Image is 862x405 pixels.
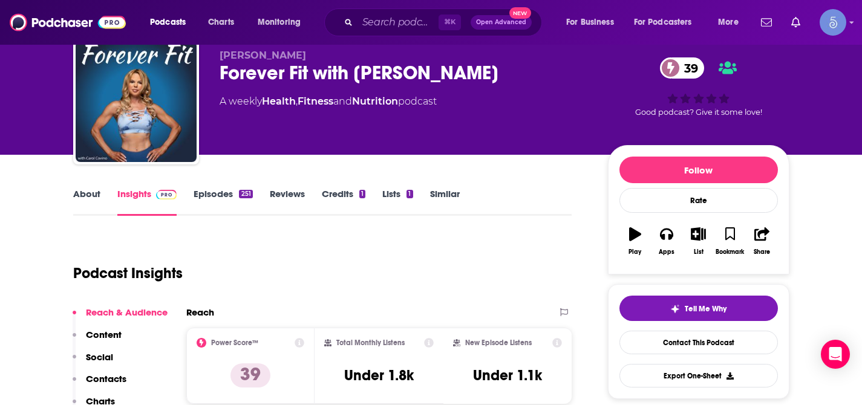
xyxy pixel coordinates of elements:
[619,188,778,213] div: Rate
[694,248,704,256] div: List
[220,94,437,109] div: A weekly podcast
[670,304,680,314] img: tell me why sparkle
[382,188,413,216] a: Lists1
[619,296,778,321] button: tell me why sparkleTell Me Why
[509,7,531,19] span: New
[619,219,651,263] button: Play
[86,351,113,363] p: Social
[619,157,778,183] button: Follow
[73,329,122,351] button: Content
[10,11,126,34] img: Podchaser - Follow, Share and Rate Podcasts
[660,57,704,79] a: 39
[258,14,301,31] span: Monitoring
[298,96,333,107] a: Fitness
[73,351,113,374] button: Social
[86,373,126,384] p: Contacts
[718,14,739,31] span: More
[820,9,846,36] img: User Profile
[407,190,413,198] div: 1
[619,331,778,354] a: Contact This Podcast
[619,364,778,387] button: Export One-Sheet
[629,248,641,256] div: Play
[336,8,553,36] div: Search podcasts, credits, & more...
[358,13,439,32] input: Search podcasts, credits, & more...
[239,190,252,198] div: 251
[659,248,674,256] div: Apps
[634,14,692,31] span: For Podcasters
[73,306,168,329] button: Reach & Audience
[322,188,365,216] a: Credits1
[685,304,726,314] span: Tell Me Why
[117,188,177,216] a: InsightsPodchaser Pro
[270,188,305,216] a: Reviews
[352,96,398,107] a: Nutrition
[635,108,762,117] span: Good podcast? Give it some love!
[336,339,405,347] h2: Total Monthly Listens
[262,96,296,107] a: Health
[73,373,126,395] button: Contacts
[430,188,460,216] a: Similar
[230,363,270,387] p: 39
[672,57,704,79] span: 39
[756,12,777,33] a: Show notifications dropdown
[73,188,100,216] a: About
[786,12,805,33] a: Show notifications dropdown
[714,219,746,263] button: Bookmark
[156,190,177,199] img: Podchaser Pro
[439,15,461,30] span: ⌘ K
[220,50,306,61] span: [PERSON_NAME]
[473,366,542,384] h3: Under 1.1k
[820,9,846,36] button: Show profile menu
[142,13,201,32] button: open menu
[651,219,682,263] button: Apps
[471,15,532,30] button: Open AdvancedNew
[608,50,789,125] div: 39Good podcast? Give it some love!
[194,188,252,216] a: Episodes251
[76,41,197,162] img: Forever Fit with Carol Covino
[710,13,754,32] button: open menu
[626,13,710,32] button: open menu
[476,19,526,25] span: Open Advanced
[296,96,298,107] span: ,
[821,340,850,369] div: Open Intercom Messenger
[333,96,352,107] span: and
[566,14,614,31] span: For Business
[682,219,714,263] button: List
[754,248,770,256] div: Share
[86,306,168,318] p: Reach & Audience
[86,329,122,340] p: Content
[558,13,629,32] button: open menu
[150,14,186,31] span: Podcasts
[465,339,532,347] h2: New Episode Listens
[746,219,777,263] button: Share
[359,190,365,198] div: 1
[200,13,241,32] a: Charts
[73,264,183,282] h1: Podcast Insights
[211,339,258,347] h2: Power Score™
[344,366,414,384] h3: Under 1.8k
[249,13,316,32] button: open menu
[186,306,214,318] h2: Reach
[716,248,744,256] div: Bookmark
[820,9,846,36] span: Logged in as Spiral5-G1
[208,14,234,31] span: Charts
